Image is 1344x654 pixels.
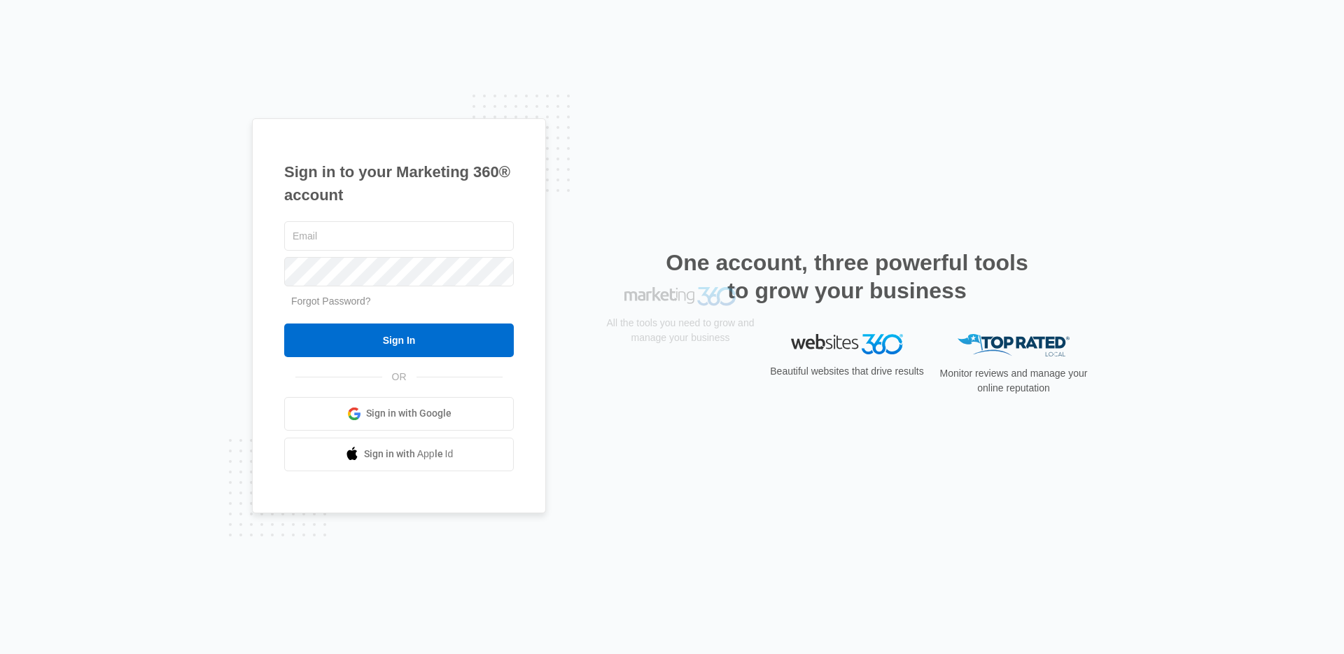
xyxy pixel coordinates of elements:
[284,323,514,357] input: Sign In
[624,334,736,354] img: Marketing 360
[364,447,454,461] span: Sign in with Apple Id
[602,363,759,392] p: All the tools you need to grow and manage your business
[958,334,1070,357] img: Top Rated Local
[791,334,903,354] img: Websites 360
[284,160,514,207] h1: Sign in to your Marketing 360® account
[661,249,1032,305] h2: One account, three powerful tools to grow your business
[284,221,514,251] input: Email
[291,295,371,307] a: Forgot Password?
[284,397,514,431] a: Sign in with Google
[769,364,925,379] p: Beautiful websites that drive results
[382,370,416,384] span: OR
[935,366,1092,396] p: Monitor reviews and manage your online reputation
[366,406,451,421] span: Sign in with Google
[284,438,514,471] a: Sign in with Apple Id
